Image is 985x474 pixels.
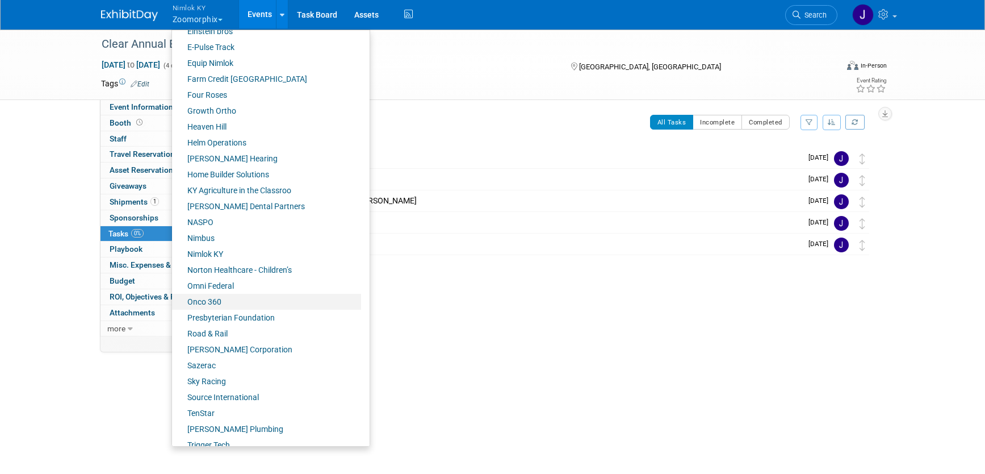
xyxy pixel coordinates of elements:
span: to [125,60,136,69]
a: Staff [100,131,219,147]
a: Edit [131,80,149,88]
span: [DATE] [808,197,834,205]
a: Shipments1 [100,194,219,210]
i: Move task [860,153,865,164]
a: Norton Healthcare - Children’s [172,262,361,278]
a: Attachments [100,305,219,321]
a: [PERSON_NAME] Corporation [172,342,361,357]
span: Event Information [110,102,173,111]
a: Omni Federal [172,278,361,294]
a: [PERSON_NAME] Hearing [172,151,361,167]
i: Move task [860,218,865,229]
a: Refresh [845,115,865,130]
a: Giveaways [100,178,219,194]
a: Trigger Tech [172,437,361,453]
span: ROI, Objectives & ROO [110,292,186,301]
span: Search [800,11,827,19]
div: shipping quote [282,213,802,232]
i: Move task [860,240,865,251]
a: Nimlok KY [172,246,361,262]
i: Move task [860,197,865,207]
a: Presbyterian Foundation [172,310,361,326]
a: Tasks0% [100,226,219,242]
span: Booth [110,118,145,127]
a: Asset Reservations3 [100,163,219,178]
a: ROI, Objectives & ROO [100,289,219,305]
a: Misc. Expenses & Credits [100,257,219,273]
span: (4 days) [162,62,186,69]
span: 0% [131,229,144,238]
a: E-Pulse Track [172,39,361,55]
span: more [107,324,125,333]
div: send the Quote to [PERSON_NAME] [282,191,802,210]
a: Sponsorships [100,210,219,226]
a: Road & Rail [172,326,361,342]
i: Move task [860,175,865,186]
img: Format-Inperson.png [847,61,858,70]
div: Event Rating [856,78,886,84]
a: Travel Reservations [100,147,219,162]
a: KY Agriculture in the Classroo [172,182,361,198]
a: Booth [100,115,219,131]
a: Sazerac [172,357,361,373]
img: ExhibitDay [101,10,158,21]
button: All Tasks [650,115,694,130]
div: Event Format [770,59,887,76]
span: Budget [110,276,135,285]
a: Home Builder Solutions [172,167,361,182]
span: Tasks [108,229,144,238]
a: Equip Nimlok [172,55,361,71]
span: [DATE] [808,218,834,226]
span: Giveaways [110,181,146,190]
a: Farm Credit [GEOGRAPHIC_DATA] [172,71,361,87]
a: Budget [100,273,219,289]
span: [DATE] [808,175,834,183]
span: 1 [150,197,159,206]
a: Source International [172,389,361,405]
img: Jamie Dunn [834,151,849,166]
a: [PERSON_NAME] Plumbing [172,421,361,437]
td: Tags [101,78,149,89]
img: Jamie Dunn [834,238,849,252]
div: wgts/dims [282,234,802,253]
a: Search [785,5,837,25]
span: Shipments [110,197,159,206]
a: NASPO [172,214,361,230]
img: Jamie Dunn [834,173,849,188]
span: [DATE] [808,240,834,248]
div: Clear Annual Education Conference [98,34,820,55]
span: Asset Reservations [110,165,188,174]
a: Growth Ortho [172,103,361,119]
a: TenStar [172,405,361,421]
a: Einstein bros [172,23,361,39]
a: more [100,321,219,336]
span: Sponsorships [110,213,158,222]
div: In-Person [860,61,887,70]
a: Four Roses [172,87,361,103]
button: Completed [741,115,790,130]
a: [PERSON_NAME] Dental Partners [172,198,361,214]
a: Nimbus [172,230,361,246]
span: Playbook [110,244,142,253]
button: Incomplete [693,115,742,130]
img: Jamie Dunn [834,194,849,209]
span: Staff [110,134,127,143]
a: Onco 360 [172,294,361,310]
div: need outbound labels [282,148,802,167]
a: Heaven Hill [172,119,361,135]
span: [DATE] [808,153,834,161]
span: Attachments [110,308,155,317]
img: Jamie Dunn [834,216,849,231]
div: need outbound bol [282,169,802,189]
a: Playbook [100,242,219,257]
img: Jamie Dunn [852,4,874,26]
a: Helm Operations [172,135,361,151]
a: Event Information [100,99,219,115]
span: [DATE] [DATE] [101,60,161,70]
span: [GEOGRAPHIC_DATA], [GEOGRAPHIC_DATA] [579,63,721,71]
a: Sky Racing [172,373,361,389]
span: Nimlok KY [173,2,223,14]
span: Booth not reserved yet [134,118,145,127]
span: Travel Reservations [110,149,179,159]
span: Misc. Expenses & Credits [110,260,198,269]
